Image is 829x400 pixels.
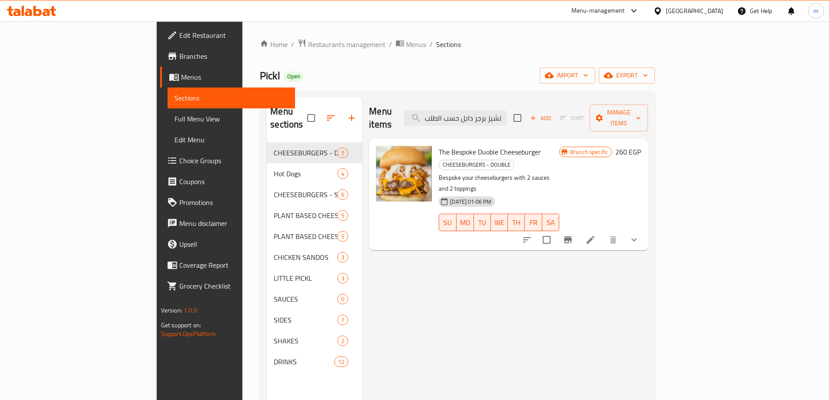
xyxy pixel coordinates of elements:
[527,111,554,125] button: Add
[274,356,334,367] span: DRINKS
[338,212,348,220] span: 5
[491,214,508,231] button: WE
[160,150,295,171] a: Choice Groups
[599,67,655,84] button: export
[603,229,624,250] button: delete
[274,315,337,325] span: SIDES
[542,214,559,231] button: SA
[338,253,348,262] span: 3
[537,231,556,249] span: Select to update
[274,148,337,158] span: CHEESEBURGERS - DOUBLE
[338,274,348,282] span: 3
[267,184,362,205] div: CHEESEBURGERS - SINGLE6
[338,170,348,178] span: 4
[338,191,348,199] span: 6
[267,289,362,309] div: SAUCES0
[585,235,596,245] a: Edit menu item
[456,214,474,231] button: MO
[430,39,433,50] li: /
[168,129,295,150] a: Edit Menu
[160,192,295,213] a: Promotions
[508,109,527,127] span: Select section
[308,39,386,50] span: Restaurants management
[436,39,461,50] span: Sections
[274,231,337,242] span: PLANT BASED CHEESEBURGERS - SINGLE
[389,39,392,50] li: /
[274,336,337,346] span: SHAKES
[179,155,288,166] span: Choice Groups
[175,134,288,145] span: Edit Menu
[161,305,182,316] span: Version:
[615,146,641,158] h6: 260 EGP
[160,276,295,296] a: Grocery Checklist
[337,148,348,158] div: items
[494,216,504,229] span: WE
[334,356,348,367] div: items
[629,235,639,245] svg: Show Choices
[274,252,337,262] span: CHICKEN SANDOS
[406,39,426,50] span: Menus
[160,213,295,234] a: Menu disclaimer
[446,198,495,206] span: [DATE] 01:06 PM
[267,139,362,376] nav: Menu sections
[267,226,362,247] div: PLANT BASED CHEESEBURGERS - SINGLE5
[267,142,362,163] div: CHEESEBURGERS - DOUBLE5
[274,273,337,283] div: LITTLE PICKL
[508,214,525,231] button: TH
[666,6,723,16] div: [GEOGRAPHIC_DATA]
[337,210,348,221] div: items
[179,239,288,249] span: Upsell
[525,214,542,231] button: FR
[546,216,556,229] span: SA
[267,268,362,289] div: LITTLE PICKL3
[606,70,648,81] span: export
[179,30,288,40] span: Edit Restaurant
[274,210,337,221] span: PLANT BASED CHEESEBURGERS - DOUBLE
[624,229,644,250] button: show more
[571,6,625,16] div: Menu-management
[267,351,362,372] div: DRINKS12
[160,46,295,67] a: Branches
[439,145,541,158] span: The Bespoke Duoble Cheeseburger
[369,105,393,131] h2: Menu items
[337,315,348,325] div: items
[547,70,588,81] span: import
[376,146,432,202] img: The Bespoke Duoble Cheeseburger
[338,149,348,157] span: 5
[567,148,611,156] span: Branch specific
[443,216,453,229] span: SU
[337,189,348,200] div: items
[528,216,538,229] span: FR
[554,111,590,125] span: Select section first
[338,337,348,345] span: 2
[338,316,348,324] span: 7
[160,25,295,46] a: Edit Restaurant
[338,295,348,303] span: 0
[529,113,552,123] span: Add
[517,229,537,250] button: sort-choices
[439,172,559,194] p: Bespoke your cheeseburgers with 2 sauces and 2 toppings
[161,319,201,331] span: Get support on:
[590,104,648,131] button: Manage items
[274,189,337,200] span: CHEESEBURGERS - SINGLE
[298,39,386,50] a: Restaurants management
[540,67,595,84] button: import
[175,114,288,124] span: Full Menu View
[267,330,362,351] div: SHAKES2
[477,216,487,229] span: TU
[404,111,507,126] input: search
[813,6,819,16] span: m
[337,336,348,346] div: items
[168,87,295,108] a: Sections
[267,309,362,330] div: SIDES7
[160,171,295,192] a: Coupons
[337,273,348,283] div: items
[557,229,578,250] button: Branch-specific-item
[274,168,337,179] span: Hot Dogs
